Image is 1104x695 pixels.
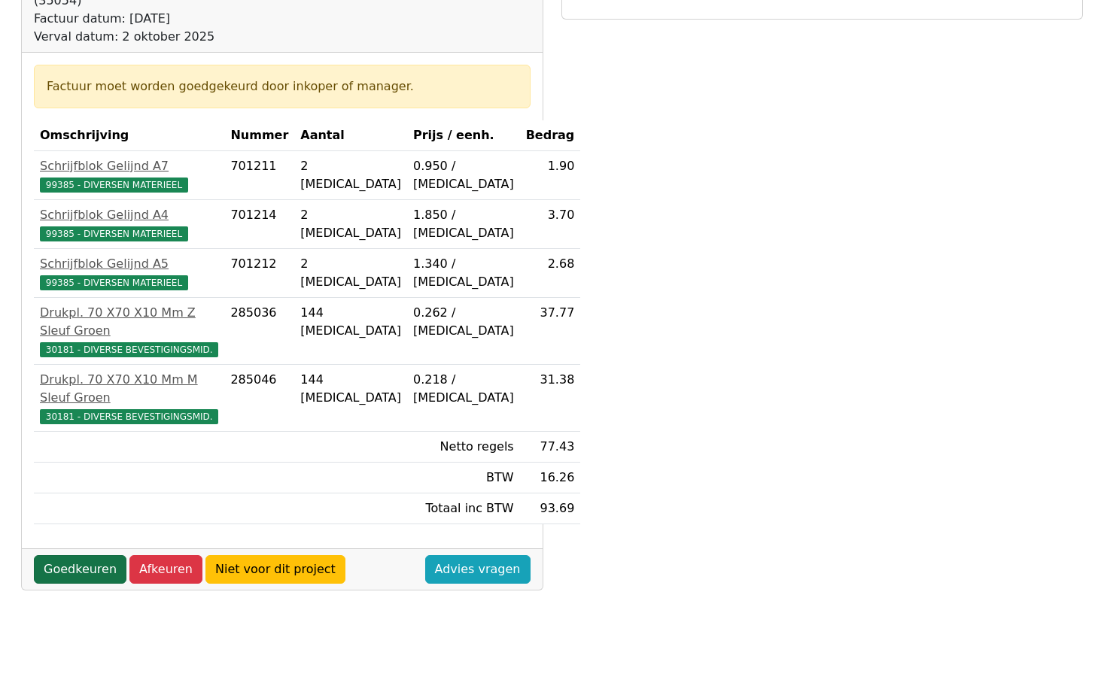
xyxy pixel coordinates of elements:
div: 1.340 / [MEDICAL_DATA] [413,255,514,291]
td: Totaal inc BTW [407,493,520,524]
div: 144 [MEDICAL_DATA] [300,304,401,340]
div: 0.262 / [MEDICAL_DATA] [413,304,514,340]
div: 2 [MEDICAL_DATA] [300,206,401,242]
td: BTW [407,463,520,493]
td: Netto regels [407,432,520,463]
a: Afkeuren [129,555,202,584]
td: 16.26 [520,463,581,493]
th: Aantal [294,120,407,151]
a: Drukpl. 70 X70 X10 Mm Z Sleuf Groen30181 - DIVERSE BEVESTIGINGSMID. [40,304,218,358]
th: Nummer [224,120,294,151]
span: 99385 - DIVERSEN MATERIEEL [40,226,188,241]
th: Bedrag [520,120,581,151]
div: 0.950 / [MEDICAL_DATA] [413,157,514,193]
a: Goedkeuren [34,555,126,584]
div: 1.850 / [MEDICAL_DATA] [413,206,514,242]
a: Schrijfblok Gelijnd A599385 - DIVERSEN MATERIEEL [40,255,218,291]
td: 93.69 [520,493,581,524]
div: Drukpl. 70 X70 X10 Mm M Sleuf Groen [40,371,218,407]
a: Niet voor dit project [205,555,345,584]
div: Drukpl. 70 X70 X10 Mm Z Sleuf Groen [40,304,218,340]
span: 30181 - DIVERSE BEVESTIGINGSMID. [40,342,218,357]
span: 99385 - DIVERSEN MATERIEEL [40,275,188,290]
a: Advies vragen [425,555,531,584]
a: Schrijfblok Gelijnd A499385 - DIVERSEN MATERIEEL [40,206,218,242]
a: Schrijfblok Gelijnd A799385 - DIVERSEN MATERIEEL [40,157,218,193]
th: Prijs / eenh. [407,120,520,151]
div: 144 [MEDICAL_DATA] [300,371,401,407]
div: 2 [MEDICAL_DATA] [300,157,401,193]
div: Schrijfblok Gelijnd A7 [40,157,218,175]
a: Drukpl. 70 X70 X10 Mm M Sleuf Groen30181 - DIVERSE BEVESTIGINGSMID. [40,371,218,425]
div: Factuur moet worden goedgekeurd door inkoper of manager. [47,77,518,96]
div: Schrijfblok Gelijnd A5 [40,255,218,273]
div: Factuur datum: [DATE] [34,10,531,28]
td: 701212 [224,249,294,298]
td: 285046 [224,365,294,432]
td: 285036 [224,298,294,365]
td: 701214 [224,200,294,249]
td: 37.77 [520,298,581,365]
span: 99385 - DIVERSEN MATERIEEL [40,178,188,193]
td: 31.38 [520,365,581,432]
td: 2.68 [520,249,581,298]
div: 2 [MEDICAL_DATA] [300,255,401,291]
div: Verval datum: 2 oktober 2025 [34,28,531,46]
span: 30181 - DIVERSE BEVESTIGINGSMID. [40,409,218,424]
th: Omschrijving [34,120,224,151]
div: 0.218 / [MEDICAL_DATA] [413,371,514,407]
td: 3.70 [520,200,581,249]
td: 1.90 [520,151,581,200]
div: Schrijfblok Gelijnd A4 [40,206,218,224]
td: 77.43 [520,432,581,463]
td: 701211 [224,151,294,200]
